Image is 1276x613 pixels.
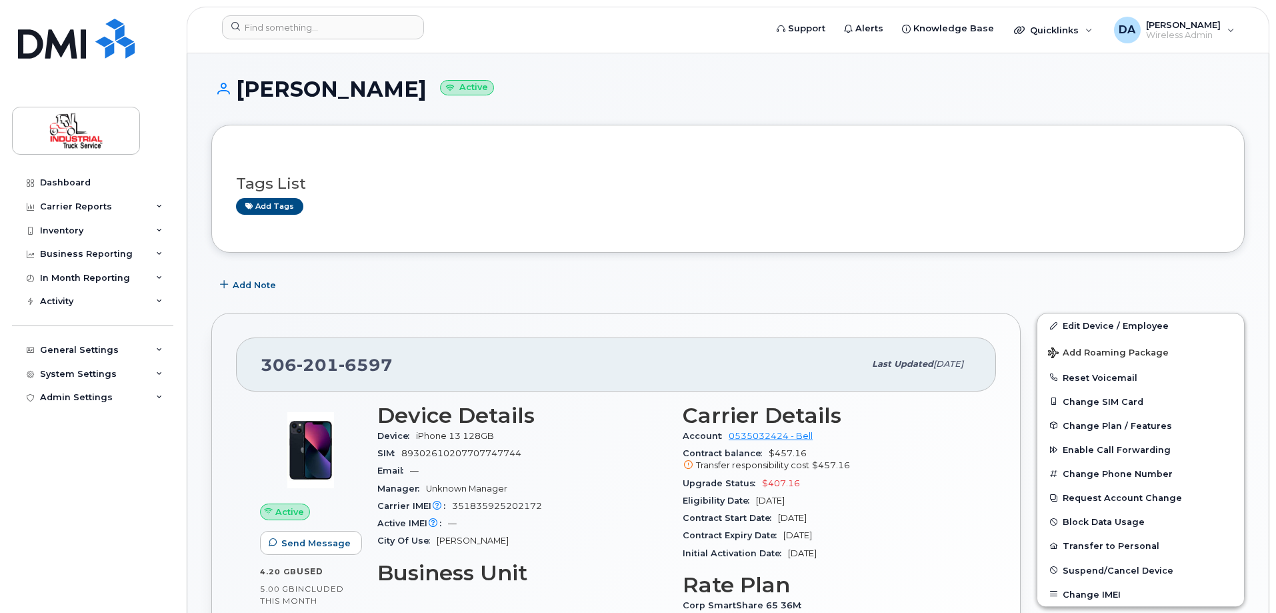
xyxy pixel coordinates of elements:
[683,513,778,523] span: Contract Start Date
[377,518,448,528] span: Active IMEI
[1037,366,1244,390] button: Reset Voicemail
[297,355,339,375] span: 201
[1037,314,1244,338] a: Edit Device / Employee
[440,80,494,95] small: Active
[783,530,812,540] span: [DATE]
[1037,558,1244,582] button: Suspend/Cancel Device
[233,279,276,291] span: Add Note
[452,501,542,511] span: 351835925202172
[1037,390,1244,414] button: Change SIM Card
[1037,486,1244,510] button: Request Account Change
[260,531,362,555] button: Send Message
[1063,445,1171,455] span: Enable Call Forwarding
[1037,534,1244,558] button: Transfer to Personal
[410,466,419,476] span: —
[1037,582,1244,606] button: Change IMEI
[416,431,494,441] span: iPhone 13 128GB
[236,198,303,215] a: Add tags
[683,478,762,488] span: Upgrade Status
[683,448,972,472] span: $457.16
[683,548,788,558] span: Initial Activation Date
[872,359,933,369] span: Last updated
[1063,420,1172,430] span: Change Plan / Features
[788,548,817,558] span: [DATE]
[281,537,351,550] span: Send Message
[933,359,963,369] span: [DATE]
[339,355,393,375] span: 6597
[756,496,785,506] span: [DATE]
[401,448,521,458] span: 89302610207707747744
[377,448,401,458] span: SIM
[1037,414,1244,438] button: Change Plan / Features
[683,404,972,428] h3: Carrier Details
[211,77,1245,101] h1: [PERSON_NAME]
[211,273,287,297] button: Add Note
[260,567,297,576] span: 4.20 GB
[683,573,972,597] h3: Rate Plan
[683,496,756,506] span: Eligibility Date
[236,175,1220,192] h3: Tags List
[1037,438,1244,462] button: Enable Call Forwarding
[377,536,437,546] span: City Of Use
[275,506,304,518] span: Active
[271,410,351,490] img: image20231002-3703462-1ig824h.jpeg
[297,566,323,576] span: used
[377,431,416,441] span: Device
[1048,348,1169,360] span: Add Roaming Package
[762,478,800,488] span: $407.16
[1037,462,1244,486] button: Change Phone Number
[377,466,410,476] span: Email
[377,484,426,494] span: Manager
[729,431,813,441] a: 0535032424 - Bell
[448,518,457,528] span: —
[683,530,783,540] span: Contract Expiry Date
[377,404,667,428] h3: Device Details
[683,431,729,441] span: Account
[437,536,509,546] span: [PERSON_NAME]
[377,561,667,585] h3: Business Unit
[426,484,507,494] span: Unknown Manager
[696,460,809,470] span: Transfer responsibility cost
[1037,510,1244,534] button: Block Data Usage
[812,460,850,470] span: $457.16
[778,513,807,523] span: [DATE]
[1063,565,1173,575] span: Suspend/Cancel Device
[683,448,769,458] span: Contract balance
[1037,338,1244,366] button: Add Roaming Package
[377,501,452,511] span: Carrier IMEI
[683,600,808,610] span: Corp SmartShare 65 36M
[260,584,295,594] span: 5.00 GB
[261,355,393,375] span: 306
[260,584,344,606] span: included this month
